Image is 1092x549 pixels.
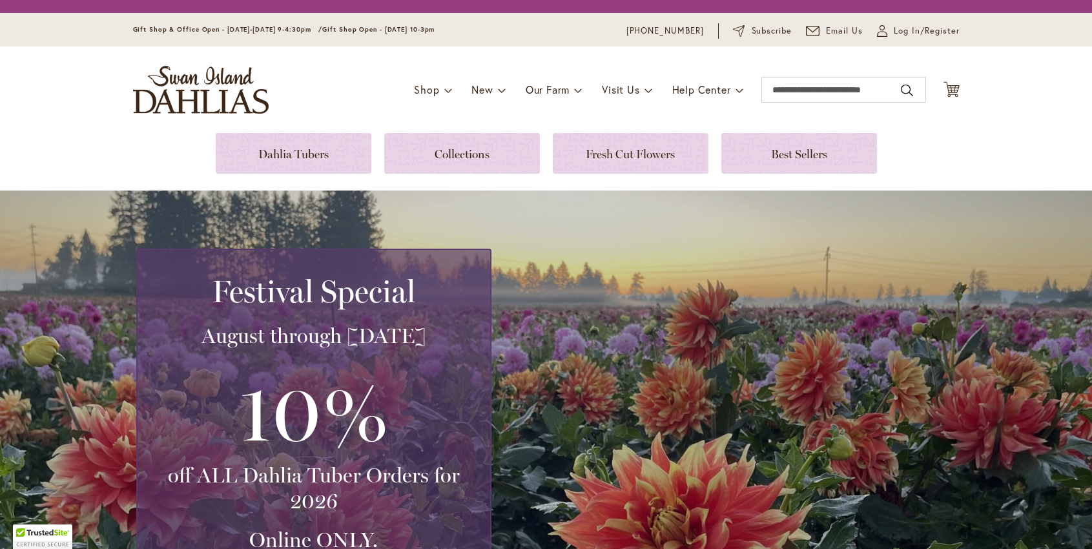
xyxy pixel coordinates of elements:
[806,25,863,37] a: Email Us
[153,323,475,349] h3: August through [DATE]
[901,80,912,101] button: Search
[133,66,269,114] a: store logo
[733,25,792,37] a: Subscribe
[752,25,792,37] span: Subscribe
[153,362,475,462] h3: 10%
[322,25,435,34] span: Gift Shop Open - [DATE] 10-3pm
[626,25,705,37] a: [PHONE_NUMBER]
[894,25,960,37] span: Log In/Register
[602,83,639,96] span: Visit Us
[13,524,72,549] div: TrustedSite Certified
[826,25,863,37] span: Email Us
[133,25,323,34] span: Gift Shop & Office Open - [DATE]-[DATE] 9-4:30pm /
[877,25,960,37] a: Log In/Register
[672,83,731,96] span: Help Center
[526,83,570,96] span: Our Farm
[153,273,475,309] h2: Festival Special
[153,462,475,514] h3: off ALL Dahlia Tuber Orders for 2026
[471,83,493,96] span: New
[414,83,439,96] span: Shop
